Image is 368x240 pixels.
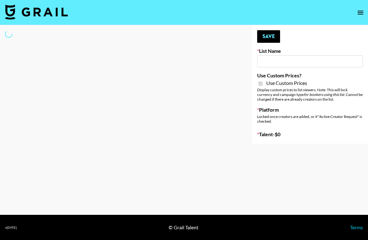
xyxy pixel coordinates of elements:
[257,72,363,79] label: Use Custom Prices?
[350,224,363,230] a: Terms
[354,6,367,19] button: open drawer
[169,224,198,231] div: © Grail Talent
[304,92,344,97] em: for bookers using this list
[5,4,68,20] img: Grail Talent
[257,30,280,43] button: Save
[257,48,363,54] label: List Name
[257,131,363,137] label: Talent - $ 0
[257,107,363,113] label: Platform
[257,114,363,124] div: Locked once creators are added, or if "Active Creator Request" is checked.
[257,87,363,102] div: Display custom prices to list viewers. Note: This will lock currency and campaign type . Cannot b...
[266,80,307,86] span: Use Custom Prices
[5,226,17,230] div: v [DATE]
